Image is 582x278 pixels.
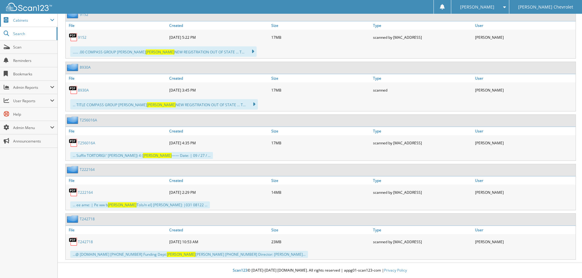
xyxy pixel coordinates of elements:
[80,216,95,222] a: T242718
[474,127,576,135] a: User
[78,190,93,195] a: T222164
[69,85,78,95] img: PDF.png
[270,31,372,43] div: 17MB
[69,188,78,197] img: PDF.png
[13,139,54,144] span: Announcements
[270,176,372,185] a: Size
[168,21,270,30] a: Created
[69,138,78,147] img: PDF.png
[78,140,95,146] a: T256016A
[474,226,576,234] a: User
[168,31,270,43] div: [DATE] 5:22 PM
[58,263,582,278] div: © [DATE]-[DATE] [DOMAIN_NAME]. All rights reserved | appg01-scan123-com |
[66,74,168,82] a: File
[168,236,270,248] div: [DATE] 10:53 AM
[474,176,576,185] a: User
[147,102,176,107] span: [PERSON_NAME]
[69,33,78,42] img: PDF.png
[372,31,474,43] div: scanned by [MAC_ADDRESS]
[270,74,372,82] a: Size
[70,46,257,57] div: ...... .00 COMPASS GROUP [PERSON_NAME] NEW REGISTRATION OUT OF STATE ... T...
[67,63,80,71] img: folder2.png
[168,226,270,234] a: Created
[78,88,89,93] a: 8930A
[13,71,54,77] span: Bookmarks
[67,215,80,223] img: folder2.png
[13,45,54,50] span: Scan
[372,137,474,149] div: scanned by [MAC_ADDRESS]
[270,21,372,30] a: Size
[168,127,270,135] a: Created
[80,167,95,172] a: T222164
[80,65,91,70] a: 8930A
[167,252,196,257] span: [PERSON_NAME]
[6,3,52,11] img: scan123-logo-white.svg
[372,226,474,234] a: Type
[168,84,270,96] div: [DATE] 3:45 PM
[66,226,168,234] a: File
[168,186,270,198] div: [DATE] 2:29 PM
[143,153,172,158] span: [PERSON_NAME]
[108,202,137,208] span: [PERSON_NAME]
[70,99,258,110] div: ... TITLE COMPASS GROUP [PERSON_NAME] NEW REGISTRATION OUT OF STATE ... T...
[13,18,50,23] span: Cabinets
[67,116,80,124] img: folder2.png
[67,11,80,18] img: folder2.png
[474,84,576,96] div: [PERSON_NAME]
[13,125,50,130] span: Admin Menu
[372,74,474,82] a: Type
[270,84,372,96] div: 17MB
[13,112,54,117] span: Help
[13,58,54,63] span: Reminders
[270,186,372,198] div: 14MB
[80,12,88,17] a: 9152
[13,31,53,36] span: Search
[78,35,86,40] a: 9152
[78,239,93,244] a: T242718
[518,5,573,9] span: [PERSON_NAME] Chevrolet
[474,31,576,43] div: [PERSON_NAME]
[80,117,97,123] a: T256016A
[13,98,50,103] span: User Reports
[66,21,168,30] a: File
[69,237,78,246] img: PDF.png
[474,236,576,248] div: [PERSON_NAME]
[372,236,474,248] div: scanned by [MAC_ADDRESS]
[270,226,372,234] a: Size
[372,84,474,96] div: scanned
[13,85,50,90] span: Admin Reports
[168,137,270,149] div: [DATE] 4:35 PM
[460,5,494,9] span: [PERSON_NAME]
[70,251,308,258] div: ...@ [DOMAIN_NAME] [PHONE_NUMBER] Funding Dept: [PERSON_NAME] [PHONE_NUMBER] Director: [PERSON_NA...
[372,21,474,30] a: Type
[372,176,474,185] a: Type
[270,127,372,135] a: Size
[168,176,270,185] a: Created
[474,21,576,30] a: User
[372,127,474,135] a: Type
[66,127,168,135] a: File
[233,268,247,273] span: Scan123
[67,166,80,173] img: folder2.png
[70,201,210,208] div: ... ee ame: | Pe ww b Tols/n el] [PERSON_NAME]: |031 08122 ...
[372,186,474,198] div: scanned by [MAC_ADDRESS]
[474,74,576,82] a: User
[146,49,174,55] span: [PERSON_NAME]
[270,137,372,149] div: 17MB
[384,268,407,273] a: Privacy Policy
[168,74,270,82] a: Created
[551,249,582,278] iframe: Chat Widget
[270,236,372,248] div: 23MB
[474,186,576,198] div: [PERSON_NAME]
[70,152,213,159] div: ... Suffix TORTORIGI ‘ [PERSON_NAME]) 4 ( —— Date: | 09 / 27 / ...
[66,176,168,185] a: File
[474,137,576,149] div: [PERSON_NAME]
